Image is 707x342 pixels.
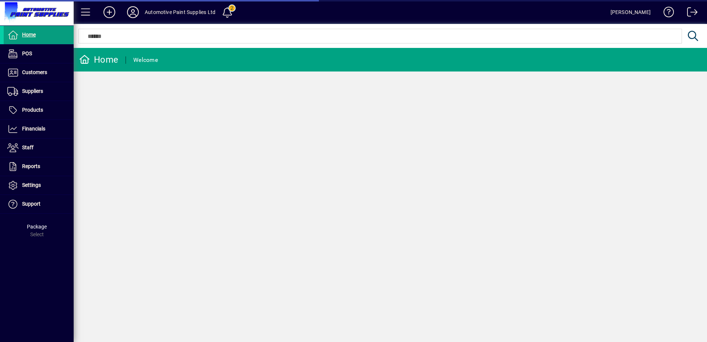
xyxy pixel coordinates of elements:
[145,6,215,18] div: Automotive Paint Supplies Ltd
[4,139,74,157] a: Staff
[22,201,41,207] span: Support
[4,120,74,138] a: Financials
[4,176,74,195] a: Settings
[22,50,32,56] span: POS
[4,101,74,119] a: Products
[22,88,43,94] span: Suppliers
[4,82,74,101] a: Suppliers
[22,69,47,75] span: Customers
[27,224,47,230] span: Package
[22,182,41,188] span: Settings
[611,6,651,18] div: [PERSON_NAME]
[4,45,74,63] a: POS
[22,163,40,169] span: Reports
[22,126,45,132] span: Financials
[79,54,118,66] div: Home
[682,1,698,25] a: Logout
[22,32,36,38] span: Home
[121,6,145,19] button: Profile
[4,195,74,213] a: Support
[658,1,674,25] a: Knowledge Base
[4,157,74,176] a: Reports
[4,63,74,82] a: Customers
[98,6,121,19] button: Add
[133,54,158,66] div: Welcome
[22,144,34,150] span: Staff
[22,107,43,113] span: Products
